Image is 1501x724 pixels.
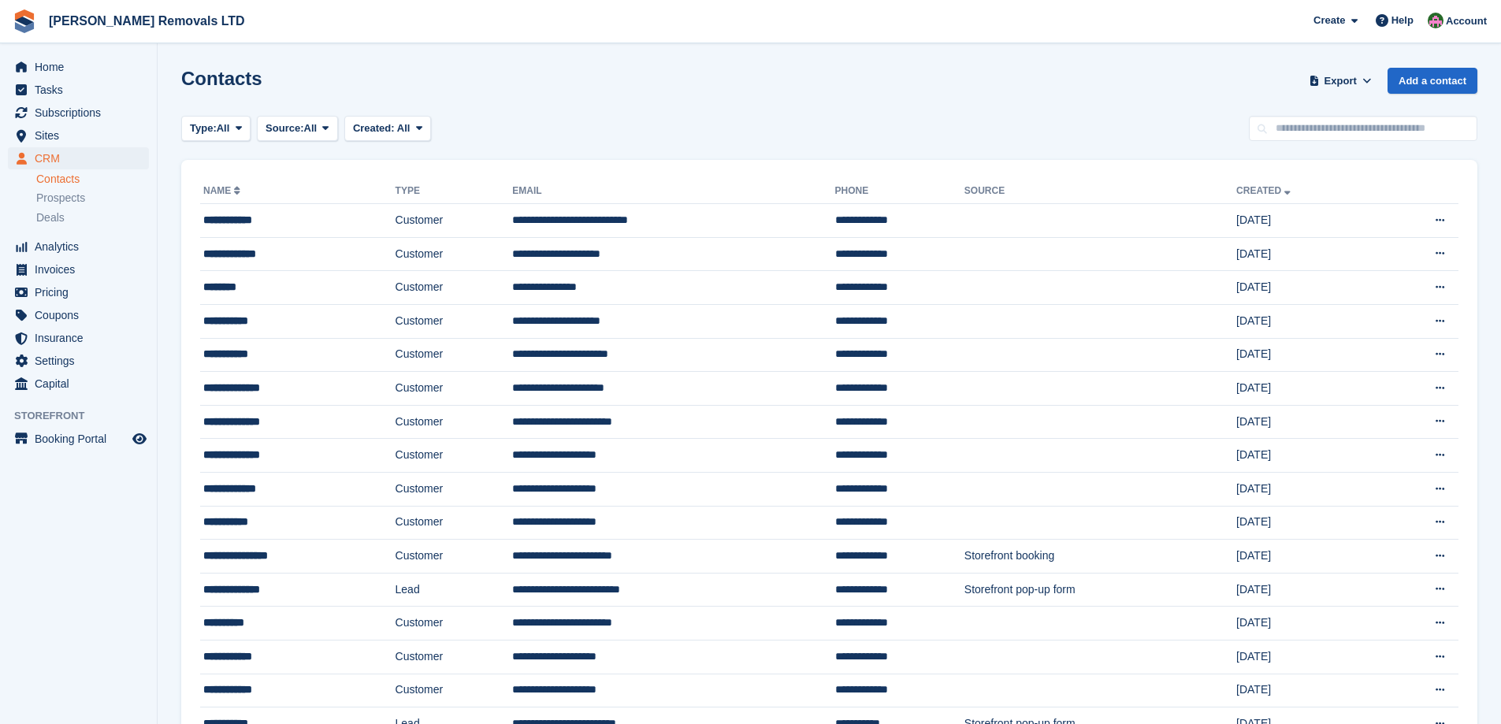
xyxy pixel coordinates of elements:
th: Type [396,179,513,204]
td: [DATE] [1236,472,1377,506]
a: Deals [36,210,149,226]
a: Contacts [36,172,149,187]
h1: Contacts [181,68,262,89]
a: menu [8,258,149,280]
span: All [217,121,230,136]
a: menu [8,79,149,101]
td: Customer [396,338,513,372]
td: [DATE] [1236,405,1377,439]
span: Export [1325,73,1357,89]
a: menu [8,236,149,258]
td: [DATE] [1236,439,1377,473]
th: Source [964,179,1236,204]
td: Customer [396,540,513,574]
a: menu [8,327,149,349]
span: Coupons [35,304,129,326]
td: Storefront pop-up form [964,573,1236,607]
a: [PERSON_NAME] Removals LTD [43,8,251,34]
span: All [397,122,411,134]
td: [DATE] [1236,237,1377,271]
img: stora-icon-8386f47178a22dfd0bd8f6a31ec36ba5ce8667c1dd55bd0f319d3a0aa187defe.svg [13,9,36,33]
td: [DATE] [1236,338,1377,372]
span: Account [1446,13,1487,29]
a: menu [8,56,149,78]
a: menu [8,428,149,450]
td: Customer [396,372,513,406]
td: Storefront booking [964,540,1236,574]
td: Customer [396,607,513,640]
td: Customer [396,439,513,473]
span: Home [35,56,129,78]
a: menu [8,124,149,147]
span: Tasks [35,79,129,101]
span: CRM [35,147,129,169]
span: Type: [190,121,217,136]
button: Created: All [344,116,431,142]
td: Customer [396,472,513,506]
span: Invoices [35,258,129,280]
button: Export [1306,68,1375,94]
span: Subscriptions [35,102,129,124]
td: Customer [396,204,513,238]
span: All [304,121,318,136]
span: Prospects [36,191,85,206]
span: Analytics [35,236,129,258]
span: Storefront [14,408,157,424]
th: Phone [835,179,964,204]
span: Help [1391,13,1414,28]
a: Created [1236,185,1294,196]
a: menu [8,281,149,303]
img: Paul Withers [1428,13,1443,28]
span: Capital [35,373,129,395]
td: [DATE] [1236,640,1377,674]
td: [DATE] [1236,304,1377,338]
td: [DATE] [1236,674,1377,707]
button: Type: All [181,116,251,142]
td: [DATE] [1236,204,1377,238]
span: Sites [35,124,129,147]
a: menu [8,304,149,326]
td: [DATE] [1236,607,1377,640]
span: Booking Portal [35,428,129,450]
a: menu [8,350,149,372]
td: [DATE] [1236,540,1377,574]
td: Customer [396,506,513,540]
th: Email [512,179,834,204]
td: [DATE] [1236,271,1377,305]
span: Settings [35,350,129,372]
td: Lead [396,573,513,607]
a: Add a contact [1388,68,1477,94]
span: Create [1313,13,1345,28]
a: menu [8,373,149,395]
span: Created: [353,122,395,134]
button: Source: All [257,116,338,142]
td: [DATE] [1236,573,1377,607]
a: Name [203,185,243,196]
span: Deals [36,210,65,225]
td: [DATE] [1236,506,1377,540]
td: [DATE] [1236,372,1377,406]
td: Customer [396,237,513,271]
td: Customer [396,271,513,305]
td: Customer [396,674,513,707]
td: Customer [396,405,513,439]
a: Prospects [36,190,149,206]
span: Insurance [35,327,129,349]
td: Customer [396,304,513,338]
span: Pricing [35,281,129,303]
a: menu [8,147,149,169]
span: Source: [266,121,303,136]
a: Preview store [130,429,149,448]
td: Customer [396,640,513,674]
a: menu [8,102,149,124]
